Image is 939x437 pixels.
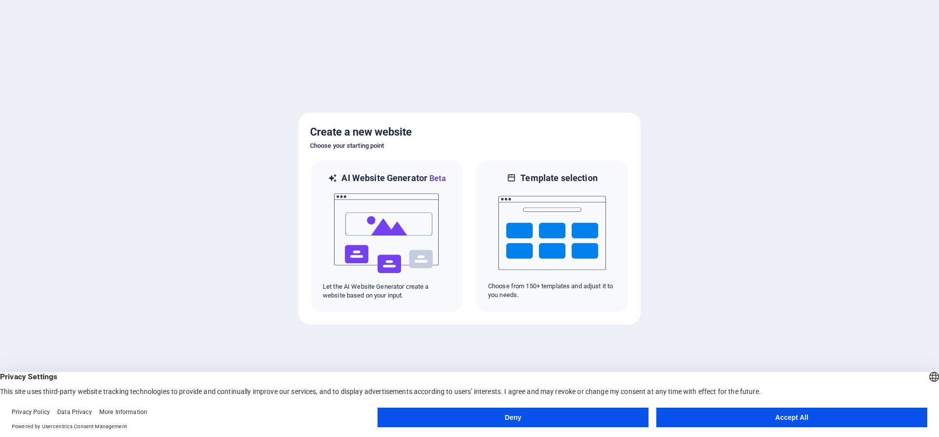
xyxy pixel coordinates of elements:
[427,174,446,183] span: Beta
[323,282,451,300] p: Let the AI Website Generator create a website based on your input.
[520,172,597,184] h6: Template selection
[341,172,446,184] h6: AI Website Generator
[310,140,629,152] h6: Choose your starting point
[333,184,441,282] img: ai
[475,160,629,313] div: Template selectionChoose from 150+ templates and adjust it to you needs.
[310,124,629,140] h5: Create a new website
[310,160,464,313] div: AI Website GeneratorBetaaiLet the AI Website Generator create a website based on your input.
[488,282,616,299] p: Choose from 150+ templates and adjust it to you needs.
